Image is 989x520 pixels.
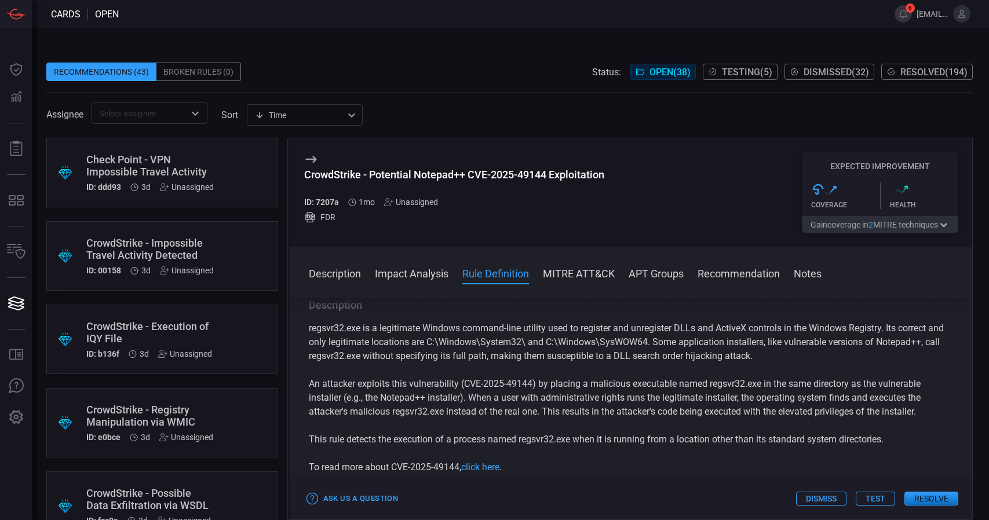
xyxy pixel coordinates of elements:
button: MITRE ATT&CK [543,266,615,280]
button: Recommendation [698,266,780,280]
button: Reports [2,135,30,163]
button: Dismiss [796,492,846,506]
div: Check Point - VPN Impossible Travel Activity [86,153,214,178]
span: Assignee [46,109,83,120]
div: Unassigned [159,433,213,442]
div: Unassigned [160,266,214,275]
button: Description [309,266,361,280]
button: Resolve [904,492,958,506]
div: Broken Rules (0) [156,63,241,81]
span: Cards [51,9,81,20]
h5: ID: e0bce [86,433,121,442]
button: Inventory [2,238,30,266]
span: Testing ( 5 ) [722,67,772,78]
button: Preferences [2,404,30,431]
button: Testing(5) [703,64,778,80]
div: Coverage [811,201,880,209]
button: Rule Definition [462,266,529,280]
div: Unassigned [158,349,212,358]
div: Time [255,109,344,121]
div: Unassigned [384,197,438,207]
p: regsvr32.exe is a legitimate Windows command-line utility used to register and unregister DLLs an... [309,321,954,363]
h5: ID: 7207a [304,197,339,207]
span: Aug 10, 2025 12:24 AM [141,433,150,442]
button: Test [856,492,895,506]
button: Dashboard [2,56,30,83]
div: CrowdStrike - Possible Data Exfiltration via WSDL [86,487,211,511]
span: [EMAIL_ADDRESS][DOMAIN_NAME] [917,9,948,19]
button: Ask Us A Question [2,372,30,400]
h5: ID: b136f [86,349,119,358]
h5: Expected Improvement [802,162,958,171]
h5: ID: 00158 [86,266,121,275]
div: Health [890,201,959,209]
div: CrowdStrike - Execution of IQY File [86,320,212,345]
p: To read more about CVE-2025-49144, . [309,460,954,474]
button: Notes [794,266,822,280]
button: MITRE - Detection Posture [2,186,30,214]
div: Recommendations (43) [46,63,156,81]
button: Cards [2,290,30,317]
button: Impact Analysis [375,266,448,280]
div: CrowdStrike - Potential Notepad++ CVE-2025-49144 Exploitation [304,169,604,181]
div: CrowdStrike - Impossible Travel Activity Detected [86,237,214,261]
div: CrowdStrike - Registry Manipulation via WMIC [86,404,213,428]
span: Status: [592,67,621,78]
span: Open ( 38 ) [649,67,691,78]
span: open [95,9,119,20]
span: 2 [868,220,873,229]
span: Resolved ( 194 ) [900,67,968,78]
button: Resolved(194) [881,64,973,80]
a: click here [461,462,499,473]
span: Aug 10, 2025 12:24 AM [141,182,151,192]
button: Open(38) [630,64,696,80]
p: This rule detects the execution of a process named regsvr32.exe when it is running from a locatio... [309,433,954,446]
span: Dismissed ( 32 ) [804,67,869,78]
div: Unassigned [160,182,214,192]
div: FDR [304,211,604,223]
button: Open [187,105,203,122]
button: 6 [895,5,912,23]
label: sort [221,109,238,120]
input: Select assignee [95,106,185,120]
p: An attacker exploits this vulnerability (CVE-2025-49144) by placing a malicious executable named ... [309,377,954,419]
button: Detections [2,83,30,111]
span: 6 [906,3,915,13]
button: APT Groups [629,266,684,280]
span: Aug 10, 2025 12:24 AM [141,266,151,275]
button: Rule Catalog [2,341,30,369]
h5: ID: ddd93 [86,182,121,192]
span: Jul 05, 2025 11:47 PM [359,197,375,207]
button: Dismissed(32) [784,64,874,80]
button: Ask Us a Question [304,490,401,508]
button: Gaincoverage in2MITRE techniques [802,216,958,233]
span: Aug 10, 2025 12:24 AM [140,349,149,358]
